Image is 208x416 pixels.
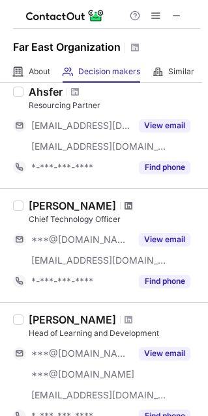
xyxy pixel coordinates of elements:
[29,214,200,225] div: Chief Technology Officer
[139,161,190,174] button: Reveal Button
[31,234,131,245] span: ***@[DOMAIN_NAME]
[31,255,167,266] span: [EMAIL_ADDRESS][DOMAIN_NAME]
[29,327,200,339] div: Head of Learning and Development
[26,8,104,23] img: ContactOut v5.3.10
[29,313,116,326] div: [PERSON_NAME]
[31,389,167,401] span: [EMAIL_ADDRESS][DOMAIN_NAME]
[139,275,190,288] button: Reveal Button
[29,199,116,212] div: [PERSON_NAME]
[31,368,134,380] span: ***@[DOMAIN_NAME]
[29,66,50,77] span: About
[139,233,190,246] button: Reveal Button
[31,348,131,359] span: ***@[DOMAIN_NAME]
[139,119,190,132] button: Reveal Button
[31,120,131,132] span: [EMAIL_ADDRESS][DOMAIN_NAME]
[29,85,63,98] div: Ahsfer
[31,141,167,152] span: [EMAIL_ADDRESS][DOMAIN_NAME]
[168,66,194,77] span: Similar
[29,100,200,111] div: Resourcing Partner
[78,66,140,77] span: Decision makers
[139,347,190,360] button: Reveal Button
[13,39,121,55] h1: Far East Organization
